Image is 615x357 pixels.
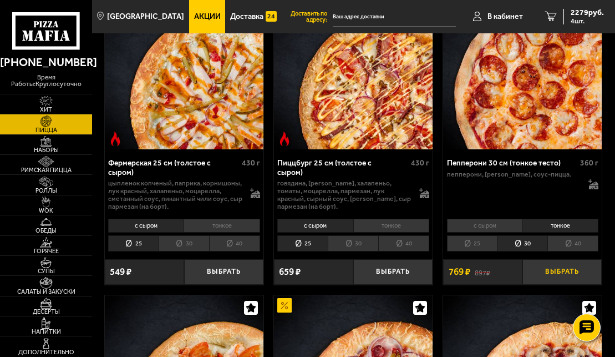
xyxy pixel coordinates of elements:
[184,219,260,233] li: тонкое
[571,18,604,24] span: 4 шт.
[209,235,260,252] li: 40
[447,171,582,179] p: пепперони, [PERSON_NAME], соус-пицца.
[110,267,131,276] span: 549 ₽
[108,235,159,252] li: 25
[522,219,598,233] li: тонкое
[277,132,292,146] img: Острое блюдо
[184,259,263,285] button: Выбрать
[353,219,429,233] li: тонкое
[522,259,602,285] button: Выбрать
[328,235,378,252] li: 30
[447,235,497,252] li: 25
[447,219,522,233] li: с сыром
[194,13,221,21] span: Акции
[107,13,184,21] span: [GEOGRAPHIC_DATA]
[277,219,353,233] li: с сыром
[571,9,604,17] span: 2279 руб.
[230,13,263,21] span: Доставка
[497,235,547,252] li: 30
[378,235,429,252] li: 40
[333,7,456,27] input: Ваш адрес доставки
[449,267,470,276] span: 769 ₽
[277,180,413,210] p: говядина, [PERSON_NAME], халапеньо, томаты, моцарелла, пармезан, лук красный, сырный соус, [PERSO...
[279,267,301,276] span: 659 ₽
[108,132,123,146] img: Острое блюдо
[580,158,598,168] span: 360 г
[547,235,598,252] li: 40
[108,180,243,210] p: цыпленок копченый, паприка, корнишоны, лук красный, халапеньо, моцарелла, сметанный соус, пикантн...
[159,235,209,252] li: 30
[277,235,328,252] li: 25
[447,159,578,168] div: Пепперони 30 см (тонкое тесто)
[266,9,277,24] img: 15daf4d41897b9f0e9f617042186c801.svg
[353,259,433,285] button: Выбрать
[277,298,292,313] img: Акционный
[411,158,429,168] span: 430 г
[487,13,523,21] span: В кабинет
[281,11,333,23] span: Доставить по адресу:
[108,159,239,177] div: Фермерская 25 см (толстое с сыром)
[277,159,408,177] div: Пиццбург 25 см (толстое с сыром)
[475,268,490,276] s: 897 ₽
[242,158,260,168] span: 430 г
[108,219,184,233] li: с сыром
